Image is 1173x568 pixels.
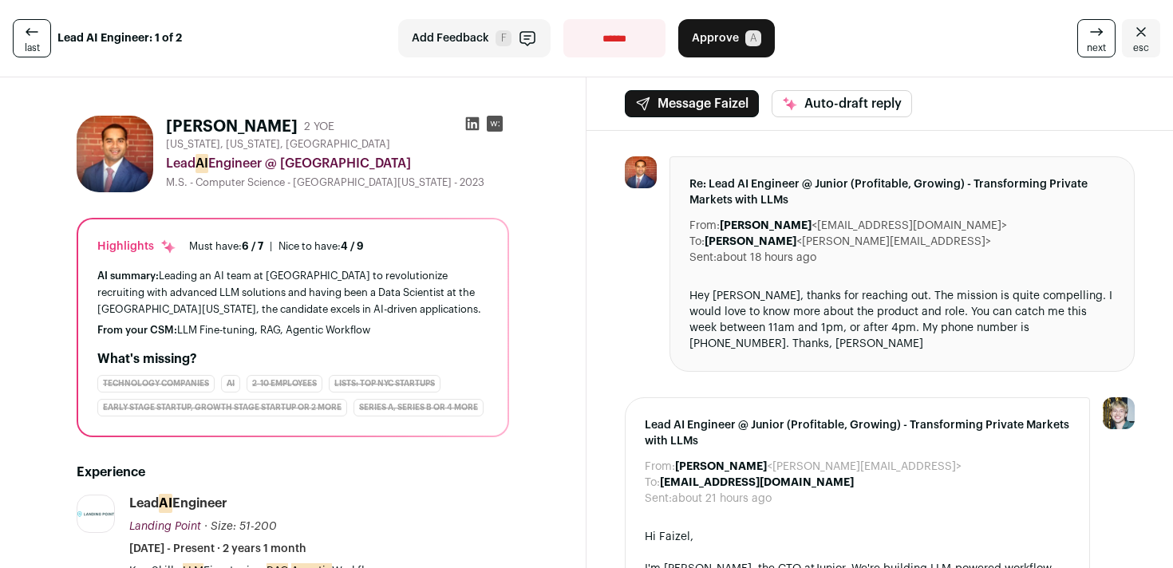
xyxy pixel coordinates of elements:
b: [EMAIL_ADDRESS][DOMAIN_NAME] [660,477,854,488]
h1: [PERSON_NAME] [166,116,298,138]
div: Lead Engineer [129,495,227,512]
dt: Sent: [645,491,672,507]
div: Leading an AI team at [GEOGRAPHIC_DATA] to revolutionize recruiting with advanced LLM solutions a... [97,267,488,318]
button: Approve A [678,19,775,57]
span: A [745,30,761,46]
button: Add Feedback F [398,19,551,57]
span: · Size: 51-200 [204,521,277,532]
dt: To: [645,475,660,491]
mark: AI [195,154,208,173]
div: 2 YOE [304,119,334,135]
a: next [1077,19,1116,57]
div: Nice to have: [278,240,364,253]
h2: Experience [77,463,509,482]
span: 4 / 9 [341,241,364,251]
dd: about 18 hours ago [717,250,816,266]
div: Hey [PERSON_NAME], thanks for reaching out. The mission is quite compelling. I would love to know... [689,288,1115,352]
div: 2-10 employees [247,375,322,392]
dt: From: [689,218,720,234]
img: af43f56bb7b043a1f2a7932cc298b8e74090dddea5a6c1119c46fe47384a4d28 [77,116,153,192]
span: Approve [692,30,739,46]
span: F [496,30,511,46]
span: Lead AI Engineer @ Junior (Profitable, Growing) - Transforming Private Markets with LLMs [645,417,1070,449]
span: Re: Lead AI Engineer @ Junior (Profitable, Growing) - Transforming Private Markets with LLMs [689,176,1115,208]
dt: Sent: [689,250,717,266]
div: Early Stage Startup, Growth Stage Startup or 2 more [97,399,347,416]
span: Landing Point [129,521,201,532]
span: esc [1133,41,1149,54]
div: Highlights [97,239,176,254]
dd: <[PERSON_NAME][EMAIL_ADDRESS]> [705,234,991,250]
h2: What's missing? [97,349,488,369]
div: AI [221,375,240,392]
div: Lists: Top NYC Startups [329,375,440,392]
ul: | [189,240,364,253]
dd: about 21 hours ago [672,491,772,507]
span: [US_STATE], [US_STATE], [GEOGRAPHIC_DATA] [166,138,390,151]
span: From your CSM: [97,325,177,335]
strong: Lead AI Engineer: 1 of 2 [57,30,182,46]
button: Auto-draft reply [772,90,912,117]
span: [DATE] - Present · 2 years 1 month [129,541,306,557]
div: Lead Engineer @ [GEOGRAPHIC_DATA] [166,154,509,173]
img: c4fd9e4e951d44e88ec5c1d85589715607d0e2470b51be18159a894fec10d3ac.png [77,511,114,516]
dt: From: [645,459,675,475]
b: [PERSON_NAME] [705,236,796,247]
img: af43f56bb7b043a1f2a7932cc298b8e74090dddea5a6c1119c46fe47384a4d28 [625,156,657,188]
dd: <[PERSON_NAME][EMAIL_ADDRESS]> [675,459,962,475]
div: Must have: [189,240,263,253]
a: last [13,19,51,57]
a: Close [1122,19,1160,57]
dt: To: [689,234,705,250]
span: next [1087,41,1106,54]
div: Series A, Series B or 4 more [353,399,484,416]
span: AI summary: [97,270,159,281]
div: LLM Fine-tuning, RAG, Agentic Workflow [97,324,488,337]
button: Message Faizel [625,90,759,117]
span: 6 / 7 [242,241,263,251]
img: 6494470-medium_jpg [1103,397,1135,429]
dd: <[EMAIL_ADDRESS][DOMAIN_NAME]> [720,218,1007,234]
div: M.S. - Computer Science - [GEOGRAPHIC_DATA][US_STATE] - 2023 [166,176,509,189]
div: Hi Faizel, [645,529,1070,545]
b: [PERSON_NAME] [720,220,812,231]
div: Technology Companies [97,375,215,392]
b: [PERSON_NAME] [675,461,767,472]
span: last [25,41,40,54]
span: Add Feedback [412,30,489,46]
mark: AI [159,494,172,513]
